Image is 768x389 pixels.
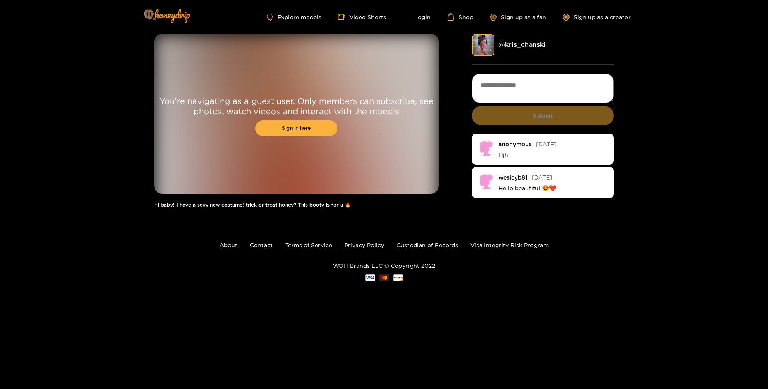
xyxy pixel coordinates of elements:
div: anonymous [498,141,532,147]
div: wesleyb81 [498,174,528,180]
img: no-avatar.png [478,173,494,189]
span: [DATE] [536,141,556,147]
a: Visa Integrity Risk Program [470,242,549,248]
p: Hjh [498,151,608,159]
p: You're navigating as a guest user. Only members can subscribe, see photos, watch videos and inter... [154,96,439,116]
a: Terms of Service [285,242,332,248]
span: video-camera [338,13,349,21]
a: Sign in here [255,120,337,136]
a: @ kris_chanski [498,41,546,48]
a: Video Shorts [338,13,386,21]
h1: Hi baby! I have a sexy new costume! trick or treat honey? This booty is for u!🔥 [154,202,439,208]
a: Contact [250,242,273,248]
a: Explore models [267,14,321,21]
a: Sign up as a creator [563,14,631,21]
a: Shop [447,13,473,21]
img: no-avatar.png [478,140,494,156]
a: Privacy Policy [344,242,384,248]
a: Sign up as a fan [490,14,546,21]
a: Login [403,13,431,21]
p: Hello beautiful 😍❤️ [498,184,608,192]
span: [DATE] [532,174,552,180]
a: Custodian of Records [397,242,458,248]
img: kris_chanski [472,34,494,56]
a: About [219,242,238,248]
button: Submit [472,106,614,125]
